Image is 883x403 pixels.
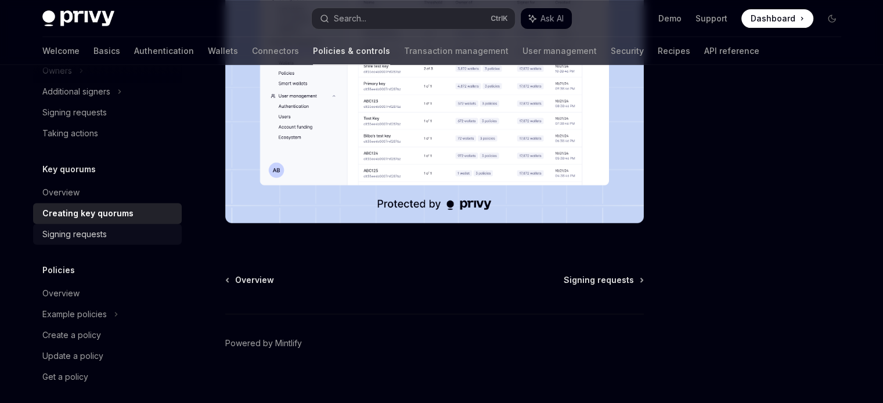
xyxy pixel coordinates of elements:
a: Recipes [658,37,690,65]
div: Overview [42,186,80,199]
a: Signing requests [33,224,182,245]
a: Update a policy [33,346,182,366]
div: Overview [42,286,80,300]
span: Overview [235,274,274,286]
img: dark logo [42,10,114,27]
a: Taking actions [33,123,182,144]
a: User management [522,37,597,65]
a: Powered by Mintlify [225,337,302,349]
div: Signing requests [42,106,107,119]
a: Connectors [252,37,299,65]
a: Signing requests [564,274,643,286]
a: Authentication [134,37,194,65]
div: Taking actions [42,126,98,140]
a: Creating key quorums [33,203,182,224]
button: Toggle dark mode [823,9,841,28]
a: Transaction management [404,37,509,65]
a: Wallets [208,37,238,65]
div: Get a policy [42,370,88,384]
span: Signing requests [564,274,634,286]
span: Dashboard [751,13,795,24]
a: Basics [93,37,120,65]
a: Welcome [42,37,80,65]
a: Overview [33,283,182,304]
a: Security [611,37,644,65]
a: Demo [658,13,682,24]
a: Signing requests [33,102,182,123]
a: Create a policy [33,325,182,346]
a: Policies & controls [313,37,390,65]
h5: Key quorums [42,162,96,176]
a: API reference [704,37,759,65]
a: Overview [226,274,274,286]
div: Search... [334,12,366,26]
h5: Policies [42,263,75,277]
a: Overview [33,182,182,203]
button: Search...CtrlK [312,8,515,29]
div: Signing requests [42,227,107,241]
div: Update a policy [42,349,103,363]
a: Support [695,13,727,24]
button: Ask AI [521,8,572,29]
a: Get a policy [33,366,182,387]
a: Dashboard [741,9,813,28]
div: Additional signers [42,85,110,99]
div: Create a policy [42,328,101,342]
div: Example policies [42,307,107,321]
div: Creating key quorums [42,206,134,220]
span: Ctrl K [491,14,508,23]
span: Ask AI [540,13,564,24]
